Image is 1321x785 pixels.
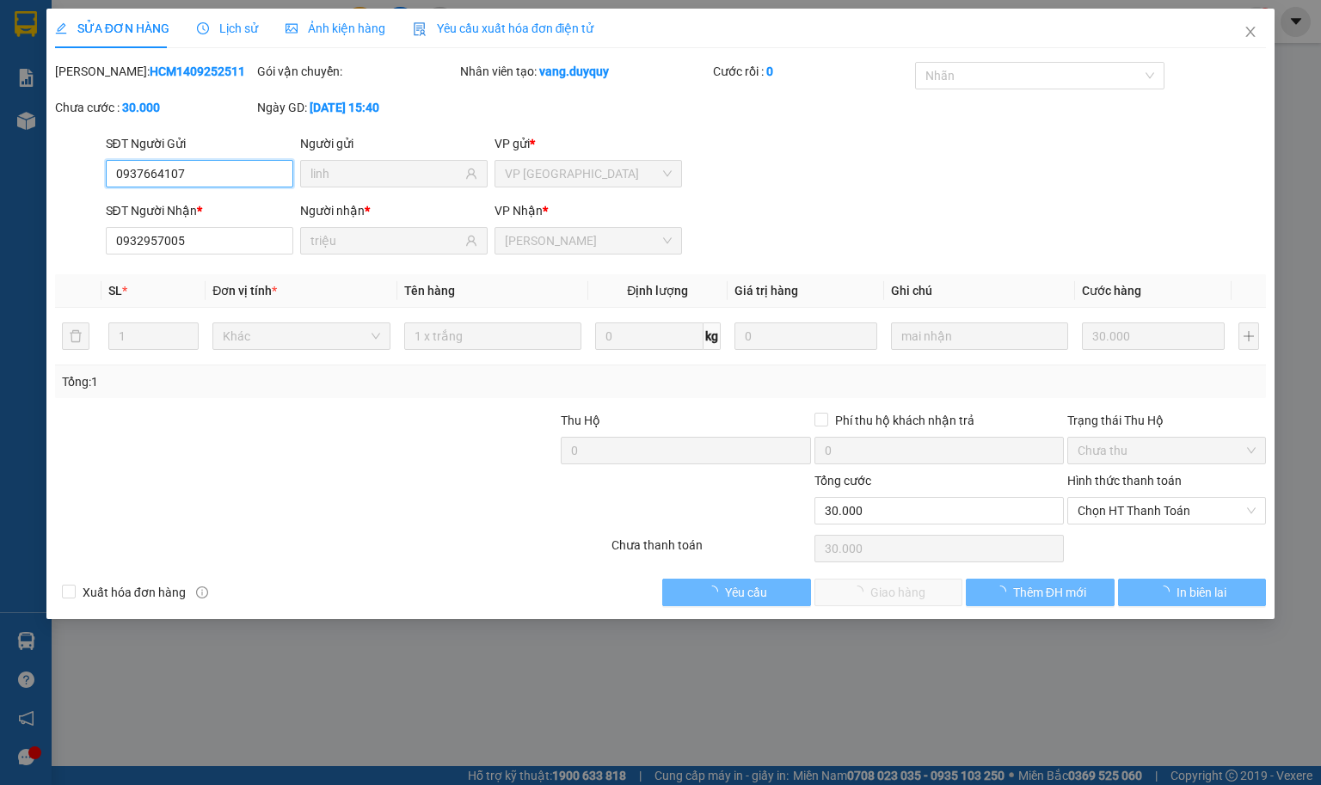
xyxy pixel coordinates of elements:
[197,21,258,35] span: Lịch sử
[505,228,672,254] span: Vĩnh Kim
[108,284,122,297] span: SL
[223,323,379,349] span: Khác
[55,62,254,81] div: [PERSON_NAME]:
[62,322,89,350] button: delete
[55,22,67,34] span: edit
[994,586,1013,598] span: loading
[734,284,798,297] span: Giá trị hàng
[310,231,462,250] input: Tên người nhận
[197,22,209,34] span: clock-circle
[62,372,511,391] div: Tổng: 1
[1244,25,1257,39] span: close
[404,322,581,350] input: VD: Bàn, Ghế
[257,62,456,81] div: Gói vận chuyển:
[1067,474,1182,488] label: Hình thức thanh toán
[734,322,877,350] input: 0
[55,98,254,117] div: Chưa cước :
[713,62,912,81] div: Cước rồi :
[310,164,462,183] input: Tên người gửi
[257,98,456,117] div: Ngày GD:
[460,62,710,81] div: Nhân viên tạo:
[106,134,293,153] div: SĐT Người Gửi
[1238,322,1259,350] button: plus
[610,536,812,566] div: Chưa thanh toán
[814,579,963,606] button: Giao hàng
[495,204,543,218] span: VP Nhận
[766,64,773,78] b: 0
[828,411,981,430] span: Phí thu hộ khách nhận trả
[286,22,298,34] span: picture
[76,583,193,602] span: Xuất hóa đơn hàng
[1067,411,1266,430] div: Trạng thái Thu Hộ
[413,21,594,35] span: Yêu cầu xuất hóa đơn điện tử
[725,583,767,602] span: Yêu cầu
[465,235,477,247] span: user
[1158,586,1177,598] span: loading
[465,168,477,180] span: user
[404,284,455,297] span: Tên hàng
[55,21,169,35] span: SỬA ĐƠN HÀNG
[814,474,871,488] span: Tổng cước
[1013,583,1086,602] span: Thêm ĐH mới
[150,64,245,78] b: HCM1409252511
[627,284,688,297] span: Định lượng
[1082,284,1141,297] span: Cước hàng
[884,274,1075,308] th: Ghi chú
[212,284,277,297] span: Đơn vị tính
[196,586,208,598] span: info-circle
[413,22,427,36] img: icon
[122,101,160,114] b: 30.000
[1177,583,1226,602] span: In biên lai
[286,21,385,35] span: Ảnh kiện hàng
[1118,579,1267,606] button: In biên lai
[561,414,600,427] span: Thu Hộ
[1226,9,1275,57] button: Close
[966,579,1115,606] button: Thêm ĐH mới
[891,322,1068,350] input: Ghi Chú
[539,64,609,78] b: vang.duyquy
[495,134,682,153] div: VP gửi
[662,579,811,606] button: Yêu cầu
[706,586,725,598] span: loading
[300,134,488,153] div: Người gửi
[1078,438,1256,463] span: Chưa thu
[1082,322,1225,350] input: 0
[704,322,721,350] span: kg
[505,161,672,187] span: VP Sài Gòn
[300,201,488,220] div: Người nhận
[1078,498,1256,524] span: Chọn HT Thanh Toán
[310,101,379,114] b: [DATE] 15:40
[106,201,293,220] div: SĐT Người Nhận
